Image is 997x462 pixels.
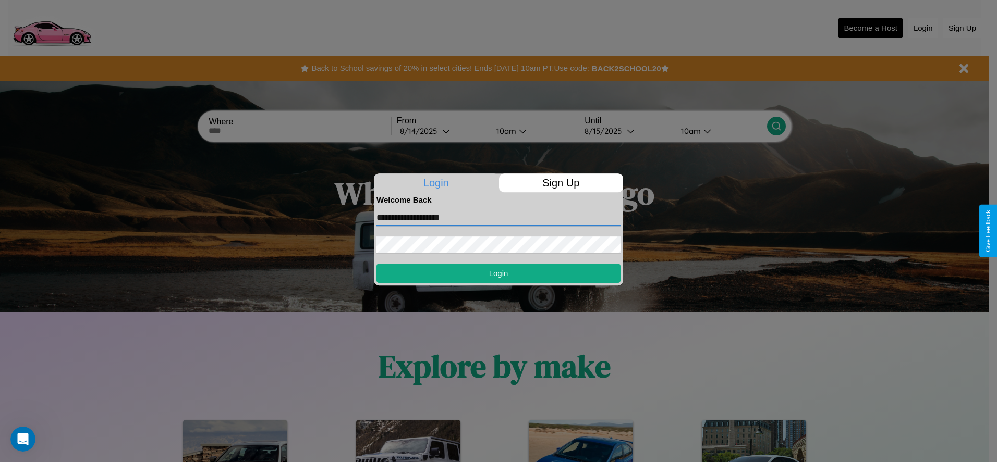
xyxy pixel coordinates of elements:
[984,210,992,252] div: Give Feedback
[10,427,35,452] iframe: Intercom live chat
[374,173,498,192] p: Login
[376,264,621,283] button: Login
[376,195,621,204] h4: Welcome Back
[499,173,624,192] p: Sign Up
